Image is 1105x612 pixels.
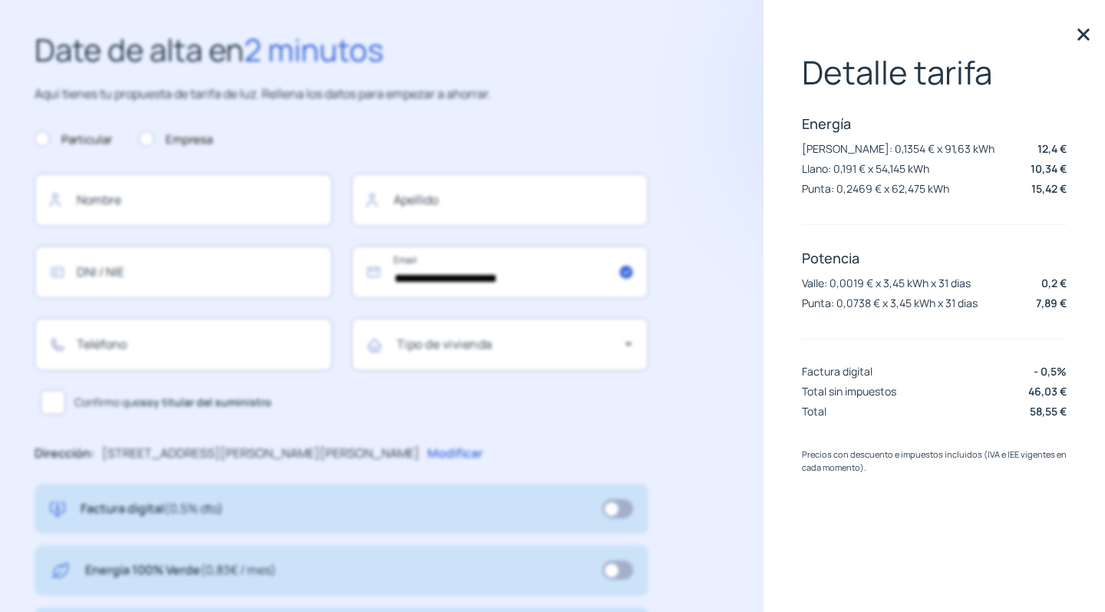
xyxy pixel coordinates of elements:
p: 58,55 € [1030,403,1067,419]
mat-label: Tipo de vivienda [397,336,493,352]
span: (0,5% dto) [164,500,223,517]
p: 10,34 € [1031,160,1067,177]
p: Factura digital [802,364,872,379]
label: Empresa [139,131,213,149]
p: 12,4 € [1037,141,1067,157]
p: 7,89 € [1036,295,1067,311]
p: Llano: 0,191 € x 54,145 kWh [802,161,929,176]
p: Precios con descuento e impuestos incluidos (IVA e IEE vigentes en cada momento). [802,448,1067,475]
img: energy-green.svg [50,561,70,581]
p: 15,42 € [1031,180,1067,197]
p: [PERSON_NAME]: 0,1354 € x 91,63 kWh [802,141,995,156]
img: digital-invoice.svg [50,499,65,519]
p: Potencia [802,249,1067,267]
p: Detalle tarifa [802,54,1067,91]
p: Factura digital [81,499,223,519]
p: 0,2 € [1041,275,1067,291]
b: soy titular del suministro [140,395,272,409]
p: - 0,5% [1034,363,1067,379]
p: Energía 100% Verde [85,561,276,581]
p: Total sin impuestos [802,384,896,399]
p: Valle: 0,0019 € x 3,45 kWh x 31 dias [802,276,971,290]
p: 46,03 € [1028,383,1067,399]
label: Particular [35,131,112,149]
h2: Date de alta en [35,25,648,74]
p: Dirección: [35,444,94,464]
p: Aquí tienes tu propuesta de tarifa de luz. Rellena los datos para empezar a ahorrar. [35,84,648,104]
p: Energía [802,114,1067,133]
span: (0,83€ / mes) [200,561,276,578]
p: [STREET_ADDRESS][PERSON_NAME][PERSON_NAME] [102,444,420,464]
span: 2 minutos [244,28,384,71]
p: Modificar [427,444,483,464]
p: Punta: 0,0738 € x 3,45 kWh x 31 dias [802,296,978,310]
p: Punta: 0,2469 € x 62,475 kWh [802,181,949,196]
span: Confirmo que [74,394,272,411]
p: Total [802,404,826,418]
